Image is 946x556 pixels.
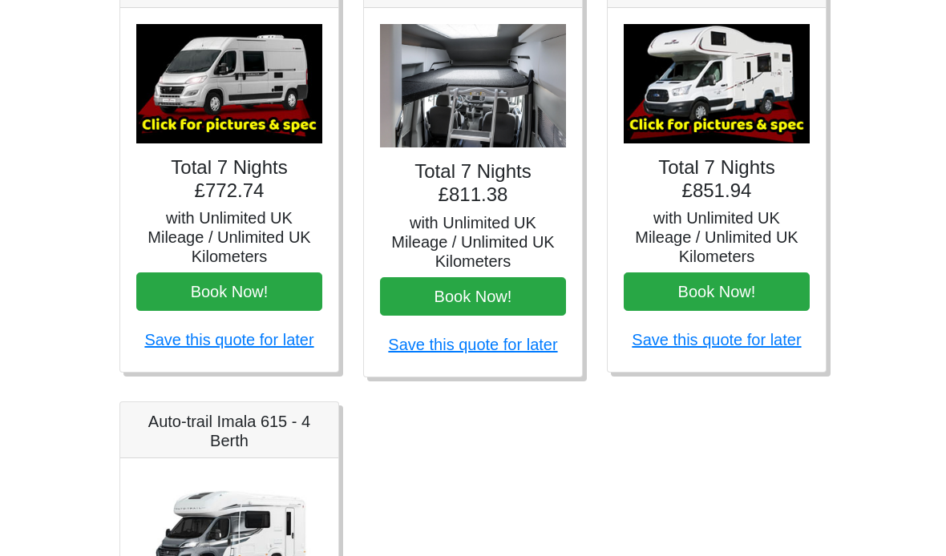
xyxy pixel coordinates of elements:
[136,272,322,311] button: Book Now!
[380,213,566,271] h5: with Unlimited UK Mileage / Unlimited UK Kilometers
[136,208,322,266] h5: with Unlimited UK Mileage / Unlimited UK Kilometers
[144,331,313,349] a: Save this quote for later
[388,336,557,353] a: Save this quote for later
[380,24,566,148] img: VW Grand California 4 Berth
[136,412,322,450] h5: Auto-trail Imala 615 - 4 Berth
[624,272,810,311] button: Book Now!
[624,24,810,143] img: Ford Zefiro 675 - 6 Berth (Shower+Toilet)
[136,156,322,203] h4: Total 7 Nights £772.74
[380,277,566,316] button: Book Now!
[136,24,322,143] img: Auto-Trail Expedition 67 - 4 Berth (Shower+Toilet)
[380,160,566,207] h4: Total 7 Nights £811.38
[632,331,801,349] a: Save this quote for later
[624,208,810,266] h5: with Unlimited UK Mileage / Unlimited UK Kilometers
[624,156,810,203] h4: Total 7 Nights £851.94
